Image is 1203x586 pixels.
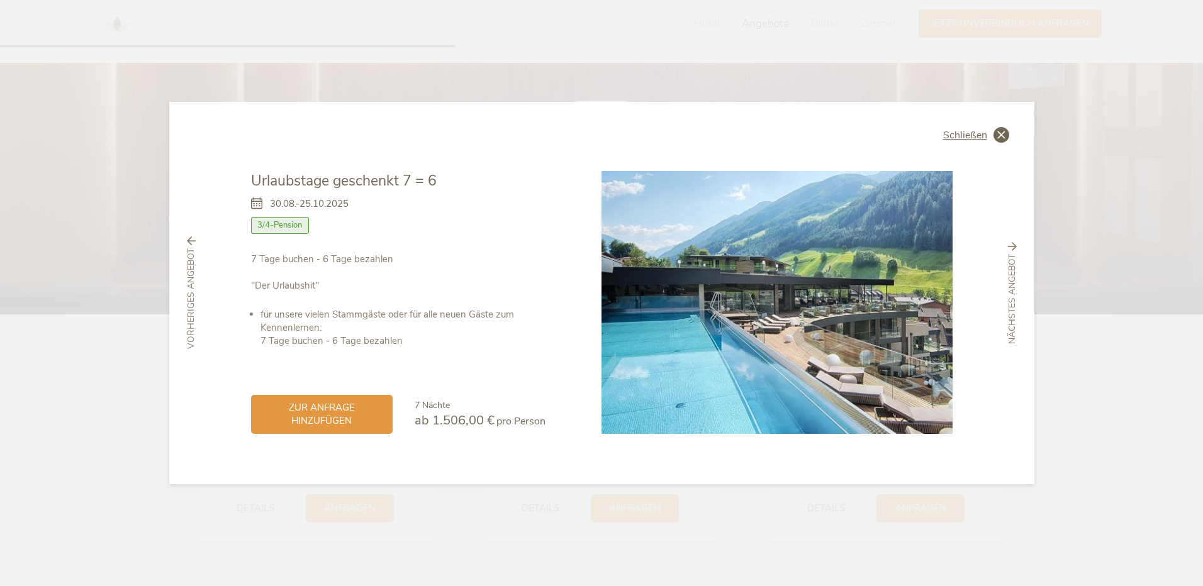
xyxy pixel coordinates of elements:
span: zur Anfrage hinzufügen [264,401,380,428]
span: 3/4-Pension [251,217,310,233]
img: Urlaubstage geschenkt 7 = 6 [601,171,953,434]
span: Schließen [943,130,987,140]
span: 30.08.-25.10.2025 [270,197,349,211]
span: vorheriges Angebot [185,248,198,349]
p: 7 Tage buchen - 6 Tage bezahlen [251,253,546,292]
span: 7 Nächte [415,399,450,411]
li: für unsere vielen Stammgäste oder für alle neuen Gäste zum Kennenlernen: 7 Tage buchen - 6 Tage b... [260,308,546,348]
span: pro Person [496,414,546,428]
strong: "Der Urlaubshit" [251,279,319,292]
span: Urlaubstage geschenkt 7 = 6 [251,171,437,191]
span: ab 1.506,00 € [415,412,495,429]
span: nächstes Angebot [1006,254,1019,344]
